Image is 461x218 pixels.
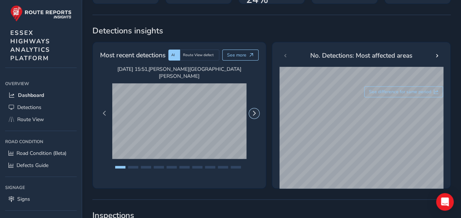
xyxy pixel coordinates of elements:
[179,166,190,168] button: Page 6
[369,89,431,95] span: See difference for same period
[17,162,48,169] span: Defects Guide
[5,89,77,101] a: Dashboard
[5,101,77,113] a: Detections
[17,116,44,123] span: Route View
[310,51,412,60] span: No. Detections: Most affected areas
[231,166,241,168] button: Page 10
[205,166,215,168] button: Page 8
[364,86,443,97] button: See difference for same period
[112,66,246,80] span: [DATE] 15:51 , [PERSON_NAME][GEOGRAPHIC_DATA][PERSON_NAME]
[167,166,177,168] button: Page 5
[436,193,454,211] div: Open Intercom Messenger
[5,159,77,171] a: Defects Guide
[5,182,77,193] div: Signage
[10,5,72,22] img: rr logo
[5,136,77,147] div: Road Condition
[92,25,451,36] span: Detections insights
[128,166,138,168] button: Page 2
[5,113,77,126] a: Route View
[5,78,77,89] div: Overview
[154,166,164,168] button: Page 4
[5,147,77,159] a: Road Condition (Beta)
[180,50,219,61] div: Route View defect
[192,166,202,168] button: Page 7
[218,166,228,168] button: Page 9
[99,108,110,119] button: Previous Page
[227,52,246,58] span: See more
[171,52,175,58] span: AI
[100,50,165,60] span: Most recent detections
[249,108,259,119] button: Next Page
[17,104,41,111] span: Detections
[115,166,125,168] button: Page 1
[168,50,180,61] div: AI
[17,196,30,203] span: Signs
[17,150,66,157] span: Road Condition (Beta)
[5,193,77,205] a: Signs
[18,92,44,99] span: Dashboard
[10,29,50,62] span: ESSEX HIGHWAYS ANALYTICS PLATFORM
[222,50,259,61] button: See more
[183,52,214,58] span: Route View defect
[141,166,151,168] button: Page 3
